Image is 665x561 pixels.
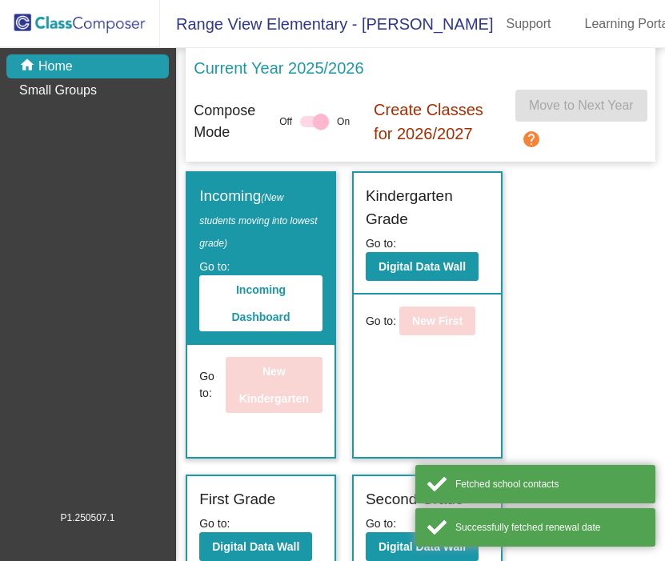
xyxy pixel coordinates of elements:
span: Go to: [366,313,396,330]
div: Successfully fetched renewal date [455,520,643,535]
button: Digital Data Wall [366,252,479,281]
span: Go to: [199,260,230,273]
b: Digital Data Wall [212,540,299,553]
a: Support [493,11,563,37]
span: Go to: [199,368,222,402]
label: First Grade [199,488,275,511]
b: Incoming Dashboard [232,283,290,323]
b: Digital Data Wall [379,540,466,553]
div: Fetched school contacts [455,477,643,491]
span: Range View Elementary - [PERSON_NAME] [160,11,493,37]
label: Incoming [199,185,322,254]
b: New Kindergarten [239,365,309,405]
b: Digital Data Wall [379,260,466,273]
button: Incoming Dashboard [199,275,322,331]
button: New First [399,307,475,335]
mat-icon: help [522,130,541,149]
button: Digital Data Wall [199,532,312,561]
mat-icon: home [19,57,38,76]
span: Go to: [199,517,230,530]
span: (New students moving into lowest grade) [199,192,317,249]
p: Home [38,57,73,76]
button: Move to Next Year [515,90,647,122]
b: New First [412,315,463,327]
button: Digital Data Wall [366,532,479,561]
p: Compose Mode [194,100,255,143]
button: New Kindergarten [226,357,322,413]
p: Create Classes for 2026/2027 [374,98,491,146]
span: On [337,114,350,129]
span: Move to Next Year [529,98,634,112]
p: Small Groups [19,81,97,100]
label: Kindergarten Grade [366,185,489,230]
span: Go to: [366,237,396,250]
span: Off [279,114,292,129]
span: Go to: [366,517,396,530]
p: Current Year 2025/2026 [194,56,363,80]
label: Second Grade [366,488,464,511]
